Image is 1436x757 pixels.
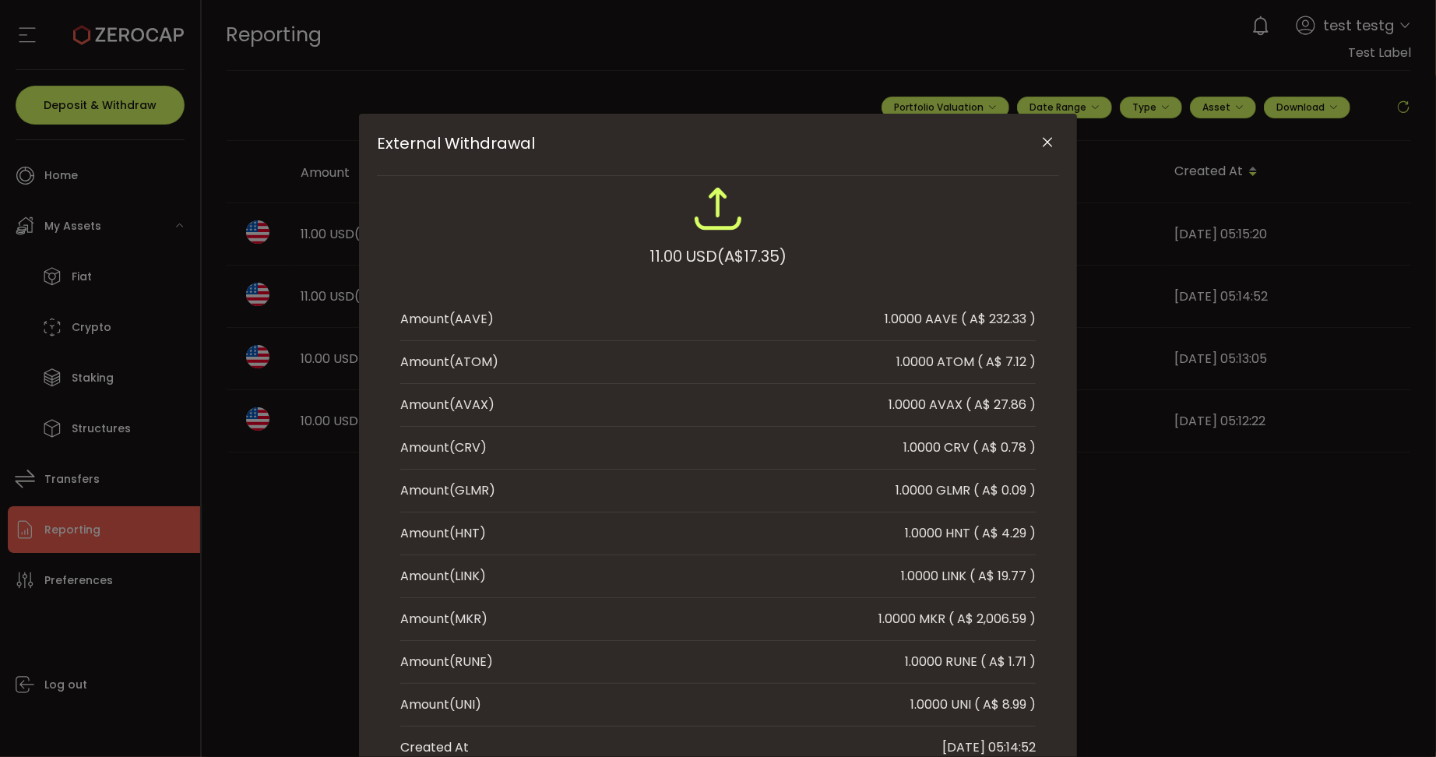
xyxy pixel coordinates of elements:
[896,481,1036,500] div: 1.0000 GLMR ( A$ 0.09 )
[649,242,787,270] div: 11.00 USD
[905,524,1036,543] div: 1.0000 HNT ( A$ 4.29 )
[400,524,486,543] div: Amount(HNT)
[903,438,1036,457] div: 1.0000 CRV ( A$ 0.78 )
[1358,682,1436,757] iframe: Chat Widget
[400,353,498,371] div: Amount(ATOM)
[400,738,469,757] div: Created At
[400,567,486,586] div: Amount(LINK)
[400,438,487,457] div: Amount(CRV)
[400,653,493,671] div: Amount(RUNE)
[1034,129,1061,157] button: Close
[717,242,787,270] span: (A$17.35)
[885,310,1036,329] div: 1.0000 AAVE ( A$ 232.33 )
[377,134,991,153] span: External Withdrawal
[400,695,481,714] div: Amount(UNI)
[910,695,1036,714] div: 1.0000 UNI ( A$ 8.99 )
[889,396,1036,414] div: 1.0000 AVAX ( A$ 27.86 )
[942,738,1036,757] div: [DATE] 05:14:52
[896,353,1036,371] div: 1.0000 ATOM ( A$ 7.12 )
[878,610,1036,628] div: 1.0000 MKR ( A$ 2,006.59 )
[901,567,1036,586] div: 1.0000 LINK ( A$ 19.77 )
[400,481,495,500] div: Amount(GLMR)
[905,653,1036,671] div: 1.0000 RUNE ( A$ 1.71 )
[400,396,495,414] div: Amount(AVAX)
[400,610,487,628] div: Amount(MKR)
[400,310,494,329] div: Amount(AAVE)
